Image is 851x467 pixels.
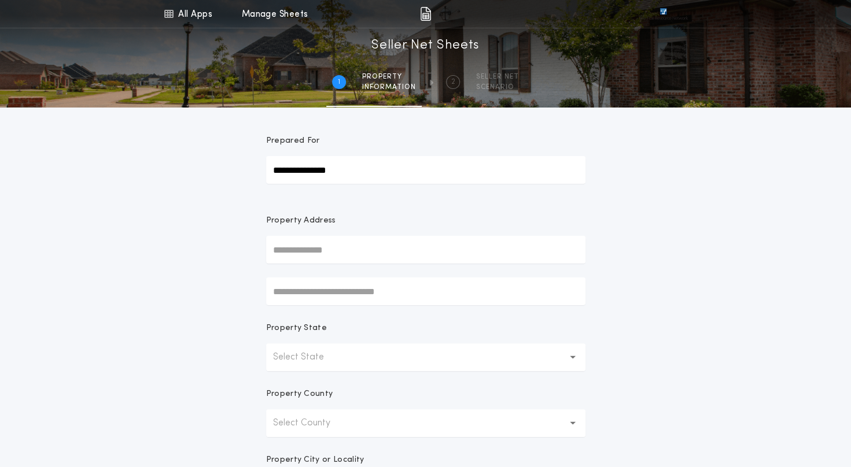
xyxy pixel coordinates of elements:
span: SELLER NET [476,72,519,81]
p: Property County [266,388,333,400]
img: vs-icon [639,8,687,20]
p: Property Address [266,215,585,227]
p: Prepared For [266,135,320,147]
img: img [420,7,431,21]
input: Prepared For [266,156,585,184]
h2: 2 [451,77,455,87]
span: Property [362,72,416,81]
p: Select County [273,416,349,430]
button: Select State [266,343,585,371]
h2: 1 [338,77,340,87]
p: Select State [273,350,342,364]
h1: Seller Net Sheets [371,36,480,55]
p: Property State [266,323,327,334]
span: SCENARIO [476,83,519,92]
span: information [362,83,416,92]
button: Select County [266,409,585,437]
p: Property City or Locality [266,454,364,466]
